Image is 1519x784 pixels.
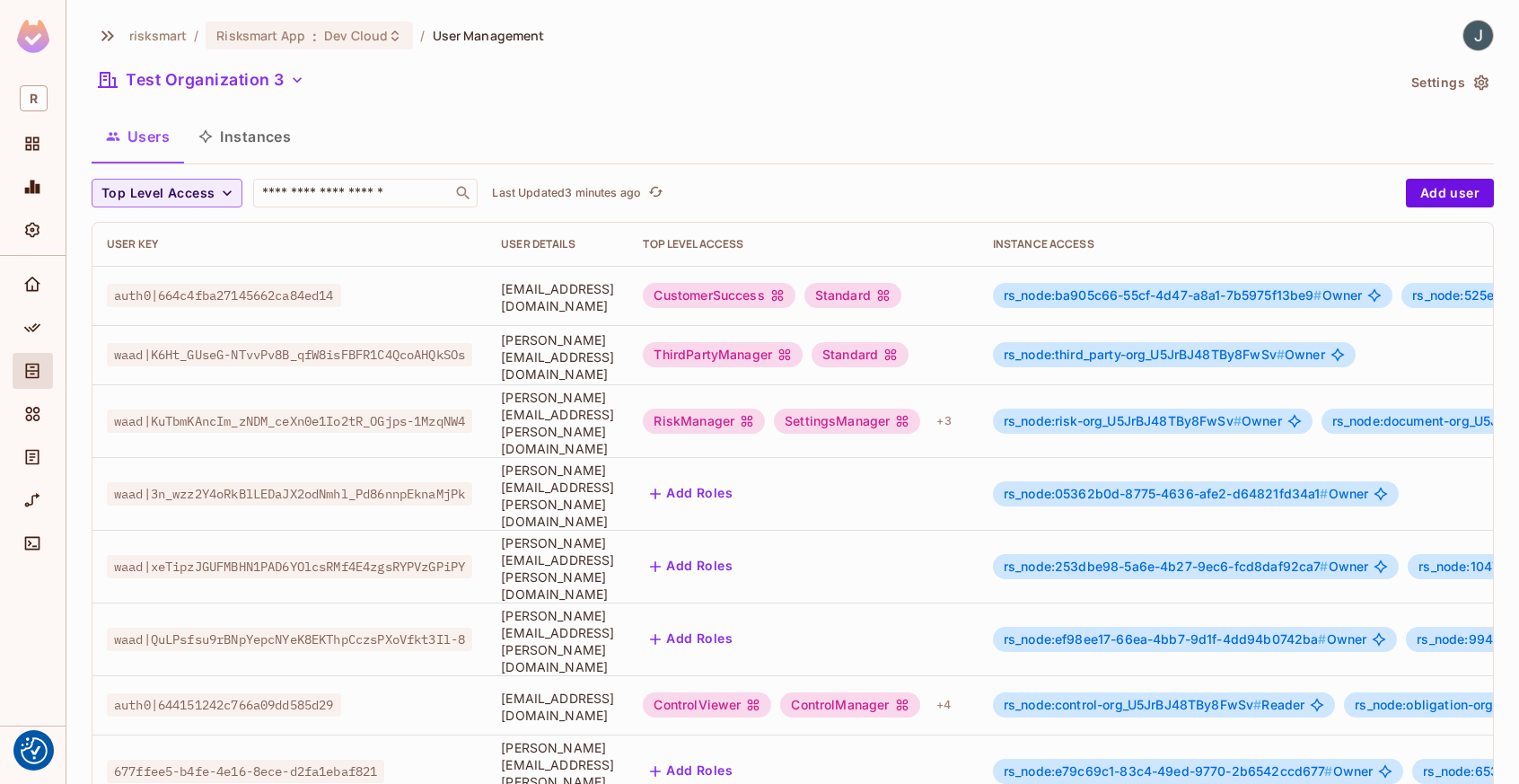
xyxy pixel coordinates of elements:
span: [PERSON_NAME][EMAIL_ADDRESS][PERSON_NAME][DOMAIN_NAME] [501,389,614,457]
span: waad|3n_wzz2Y4oRkBlLEDaJX2odNmhl_Pd86nnpEknaMjPk [107,482,472,506]
button: Test Organization 3 [92,66,312,94]
li: / [420,27,425,44]
div: Help & Updates [13,737,53,773]
span: waad|QuLPsfsu9rBNpYepcNYeK8EKThpCczsPXoVfkt3Il-8 [107,628,472,651]
span: Owner [1004,764,1374,779]
span: [PERSON_NAME][EMAIL_ADDRESS][PERSON_NAME][DOMAIN_NAME] [501,462,614,530]
span: # [1253,697,1261,712]
span: Click to refresh data [641,182,666,204]
span: auth0|644151242c766a09dd585d29 [107,693,341,717]
button: Instances [184,114,305,159]
div: Policy [13,310,53,346]
span: # [1320,486,1328,501]
span: 677ffee5-b4fe-4e16-8ece-d2fa1ebaf821 [107,760,384,783]
div: Home [13,267,53,303]
span: # [1313,287,1321,303]
button: Consent Preferences [21,737,48,764]
button: Users [92,114,184,159]
button: Add Roles [643,625,740,654]
span: : [312,29,318,43]
button: Top Level Access [92,179,242,207]
span: [EMAIL_ADDRESS][DOMAIN_NAME] [501,280,614,314]
span: R [20,85,48,111]
p: Last Updated 3 minutes ago [492,186,641,200]
span: # [1277,347,1285,362]
span: # [1234,413,1242,428]
div: RiskManager [643,409,765,434]
span: rs_node:risk-org_U5JrBJ48TBy8FwSv [1004,413,1242,428]
span: rs_node:ba905c66-55cf-4d47-a8a1-7b5975f13be9 [1004,287,1322,303]
span: rs_node:253dbe98-5a6e-4b27-9ec6-fcd8daf92ca7 [1004,559,1329,574]
div: Projects [13,126,53,162]
span: Risksmart App [216,27,305,44]
span: Owner [1004,559,1369,574]
div: Directory [13,353,53,389]
div: Monitoring [13,169,53,205]
div: ControlViewer [643,692,771,718]
button: Settings [1404,68,1494,97]
span: # [1320,559,1328,574]
span: waad|K6Ht_GUseG-NTvvPv8B_qfW8isFBFR1C4QcoAHQkSOs [107,343,472,366]
span: # [1324,763,1332,779]
div: Workspace: risksmart [13,78,53,119]
div: User Details [501,237,614,251]
span: rs_node:third_party-org_U5JrBJ48TBy8FwSv [1004,347,1285,362]
span: Owner [1004,632,1367,647]
span: waad|xeTipzJGUFMBHN1PAD6YOlcsRMf4E4zgsRYPVzGPiPY [107,555,472,578]
button: refresh [645,182,666,204]
div: ControlManager [780,692,919,718]
span: the active workspace [129,27,187,44]
span: Owner [1004,414,1282,428]
li: / [194,27,198,44]
button: Add Roles [643,552,740,581]
span: User Management [433,27,545,44]
div: + 3 [929,407,958,436]
div: Elements [13,396,53,432]
span: rs_node:ef98ee17-66ea-4bb7-9d1f-4dd94b0742ba [1004,631,1327,647]
span: rs_node:e79c69c1-83c4-49ed-9770-2b6542ccd677 [1004,763,1333,779]
button: Add user [1406,179,1494,207]
div: Connect [13,525,53,561]
span: auth0|664c4fba27145662ca84ed14 [107,284,341,307]
div: Standard [812,342,909,367]
span: waad|KuTbmKAncIm_zNDM_ceXn0e1Io2tR_OGjps-1MzqNW4 [107,410,472,433]
span: Top Level Access [101,182,215,205]
img: James Dalton [1463,21,1493,50]
span: Dev Cloud [324,27,388,44]
div: CustomerSuccess [643,283,795,308]
span: [PERSON_NAME][EMAIL_ADDRESS][PERSON_NAME][DOMAIN_NAME] [501,534,614,603]
div: + 4 [929,691,958,719]
span: Owner [1004,487,1369,501]
img: Revisit consent button [21,737,48,764]
span: Reader [1004,698,1304,712]
span: rs_node:05362b0d-8775-4636-afe2-d64821fd34a1 [1004,486,1329,501]
img: SReyMgAAAABJRU5ErkJggg== [17,20,49,53]
div: Audit Log [13,439,53,475]
div: User Key [107,237,472,251]
span: rs_node:control-org_U5JrBJ48TBy8FwSv [1004,697,1262,712]
span: [PERSON_NAME][EMAIL_ADDRESS][DOMAIN_NAME] [501,331,614,383]
button: Add Roles [643,480,740,508]
div: SettingsManager [774,409,920,434]
span: refresh [648,184,663,202]
div: Top Level Access [643,237,963,251]
div: URL Mapping [13,482,53,518]
div: ThirdPartyManager [643,342,803,367]
span: Owner [1004,348,1325,362]
span: Owner [1004,288,1363,303]
span: [EMAIL_ADDRESS][DOMAIN_NAME] [501,690,614,724]
div: Standard [804,283,901,308]
div: Settings [13,212,53,248]
span: [PERSON_NAME][EMAIL_ADDRESS][PERSON_NAME][DOMAIN_NAME] [501,607,614,675]
span: # [1318,631,1326,647]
